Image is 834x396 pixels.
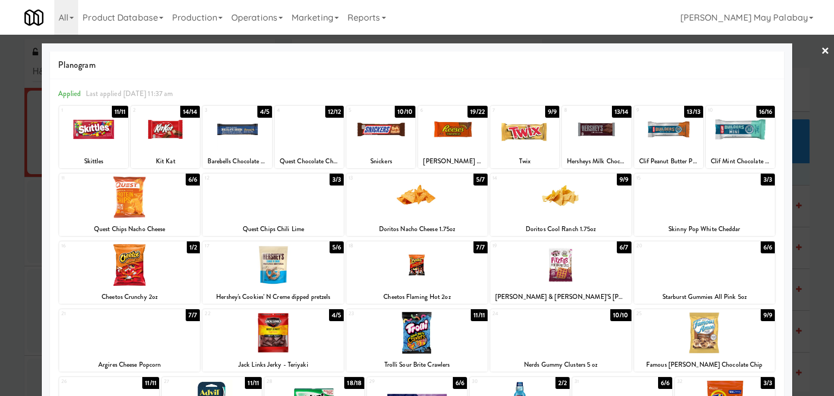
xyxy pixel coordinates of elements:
[61,241,130,251] div: 16
[133,106,166,115] div: 2
[634,222,775,236] div: Skinny Pop White Cheddar
[677,377,725,386] div: 32
[761,174,775,186] div: 3/3
[204,290,342,304] div: Hershey's Cookies' N Creme dipped pretzels
[267,377,314,386] div: 28
[636,241,705,251] div: 20
[61,222,199,236] div: Quest Chips Nacho Cheese
[346,241,488,304] div: 187/7Cheetos Flaming Hot 2oz
[471,309,488,321] div: 11/11
[59,290,200,304] div: Cheetos Crunchy 2oz
[636,358,774,372] div: Famous [PERSON_NAME] Chocolate Chip
[562,155,631,168] div: Hersheys Milk Chocolate Bar
[203,241,344,304] div: 175/6Hershey's Cookies' N Creme dipped pretzels
[180,106,200,118] div: 14/14
[203,155,271,168] div: Barebells Chocolate Dough Protein Bar
[348,290,486,304] div: Cheetos Flaming Hot 2oz
[329,309,344,321] div: 4/5
[473,174,488,186] div: 5/7
[706,106,775,168] div: 1016/16Clif Mint Chocolate Protein Bar
[245,377,262,389] div: 11/11
[203,290,344,304] div: Hershey's Cookies' N Creme dipped pretzels
[346,309,488,372] div: 2311/11Trolli Sour Brite Crawlers
[132,155,198,168] div: Kit Kat
[634,241,775,304] div: 206/6Starburst Gummies All Pink 5oz
[203,358,344,372] div: Jack Links Jerky - Teriyaki
[492,290,630,304] div: [PERSON_NAME] & [PERSON_NAME]'S [PERSON_NAME]: 3oz EVERTHING BAGEL
[346,106,415,168] div: 510/10Snickers
[348,222,486,236] div: Doritos Nacho Cheese 1.75oz
[205,174,273,183] div: 12
[636,174,705,183] div: 15
[131,155,200,168] div: Kit Kat
[492,174,561,183] div: 14
[142,377,159,389] div: 11/11
[61,309,130,318] div: 21
[61,377,109,386] div: 26
[346,358,488,372] div: Trolli Sour Brite Crawlers
[617,241,631,253] div: 6/7
[112,106,129,118] div: 11/11
[186,309,200,321] div: 7/7
[277,106,309,115] div: 4
[61,358,199,372] div: Argires Cheese Popcorn
[634,358,775,372] div: Famous [PERSON_NAME] Chocolate Chip
[761,377,775,389] div: 3/3
[59,106,128,168] div: 111/11Skittles
[761,309,775,321] div: 9/9
[349,309,417,318] div: 23
[636,106,669,115] div: 9
[24,8,43,27] img: Micromart
[348,155,414,168] div: Snickers
[634,290,775,304] div: Starburst Gummies All Pink 5oz
[204,358,342,372] div: Jack Links Jerky - Teriyaki
[349,174,417,183] div: 13
[275,106,344,168] div: 412/12Quest Chocolate Chip Cookie Dough Protein Bar
[492,155,558,168] div: Twix
[634,155,703,168] div: Clif Peanut Butter Protein Bar
[61,106,94,115] div: 1
[349,106,381,115] div: 5
[610,309,631,321] div: 10/10
[59,241,200,304] div: 161/2Cheetos Crunchy 2oz
[330,174,344,186] div: 3/3
[420,106,453,115] div: 6
[59,309,200,372] div: 217/7Argires Cheese Popcorn
[490,358,631,372] div: Nerds Gummy Clusters 5 oz
[634,106,703,168] div: 913/13Clif Peanut Butter Protein Bar
[492,106,525,115] div: 7
[275,155,344,168] div: Quest Chocolate Chip Cookie Dough Protein Bar
[492,358,630,372] div: Nerds Gummy Clusters 5 oz
[346,222,488,236] div: Doritos Nacho Cheese 1.75oz
[276,155,342,168] div: Quest Chocolate Chip Cookie Dough Protein Bar
[492,309,561,318] div: 24
[634,309,775,372] div: 259/9Famous [PERSON_NAME] Chocolate Chip
[617,174,631,186] div: 9/9
[59,174,200,236] div: 116/6Quest Chips Nacho Cheese
[473,241,488,253] div: 7/7
[574,377,622,386] div: 31
[492,222,630,236] div: Doritos Cool Ranch 1.75oz
[349,241,417,251] div: 18
[203,309,344,372] div: 224/5Jack Links Jerky - Teriyaki
[86,88,173,99] span: Last applied [DATE] 11:37 am
[59,155,128,168] div: Skittles
[395,106,416,118] div: 10/10
[492,241,561,251] div: 19
[467,106,488,118] div: 19/22
[684,106,703,118] div: 13/13
[58,57,776,73] span: Planogram
[257,106,272,118] div: 4/5
[205,309,273,318] div: 22
[187,241,200,253] div: 1/2
[61,155,127,168] div: Skittles
[418,155,487,168] div: [PERSON_NAME] Peanut Butter Cups
[636,290,774,304] div: Starburst Gummies All Pink 5oz
[472,377,520,386] div: 30
[453,377,467,389] div: 6/6
[756,106,775,118] div: 16/16
[59,358,200,372] div: Argires Cheese Popcorn
[490,241,631,304] div: 196/7[PERSON_NAME] & [PERSON_NAME]'S [PERSON_NAME]: 3oz EVERTHING BAGEL
[636,222,774,236] div: Skinny Pop White Cheddar
[658,377,672,389] div: 6/6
